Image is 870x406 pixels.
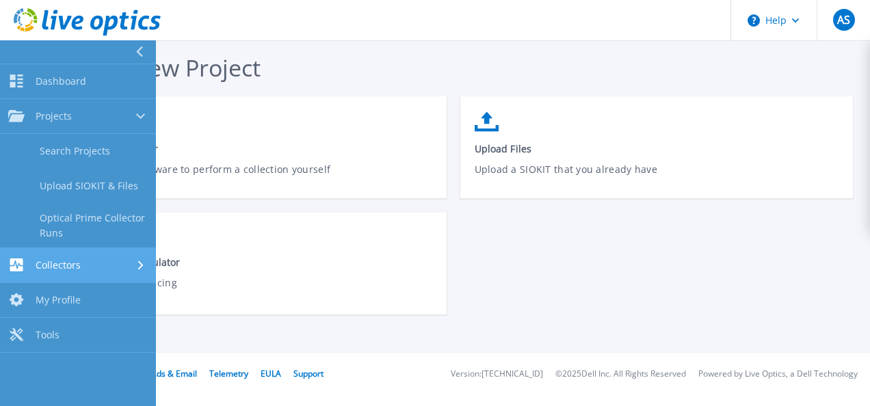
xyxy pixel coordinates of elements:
a: EULA [261,368,281,379]
span: AS [837,14,850,25]
p: Compare Cloud Pricing [68,275,433,307]
span: Dashboard [36,75,86,87]
span: Upload Files [475,142,840,155]
span: My Profile [36,294,81,306]
a: Download CollectorDownload the software to perform a collection yourself [53,105,447,203]
p: Download the software to perform a collection yourself [68,162,433,193]
p: Upload a SIOKIT that you already have [475,162,840,193]
span: Collectors [36,259,81,271]
span: Start a New Project [53,52,261,83]
span: Cloud Pricing Calculator [68,256,433,269]
span: Download Collector [68,142,433,155]
a: Ads & Email [151,368,197,379]
li: Version: [TECHNICAL_ID] [451,370,543,379]
span: Projects [36,110,72,122]
a: Telemetry [209,368,248,379]
a: Cloud Pricing CalculatorCompare Cloud Pricing [53,221,447,317]
a: Support [293,368,324,379]
a: Upload FilesUpload a SIOKIT that you already have [460,105,854,203]
li: © 2025 Dell Inc. All Rights Reserved [555,370,686,379]
span: Tools [36,329,60,341]
li: Powered by Live Optics, a Dell Technology [698,370,858,379]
